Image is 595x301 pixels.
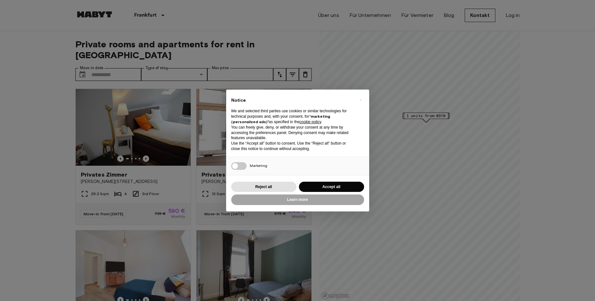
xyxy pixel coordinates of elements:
[250,163,267,168] span: Marketing
[300,120,321,124] a: cookie policy
[231,108,354,124] p: We and selected third parties use cookies or similar technologies for technical purposes and, wit...
[231,114,330,124] strong: “marketing (personalized ads)”
[231,125,354,141] p: You can freely give, deny, or withdraw your consent at any time by accessing the preferences pane...
[299,182,364,192] button: Accept all
[231,182,296,192] button: Reject all
[356,95,366,105] button: Close this notice
[360,96,362,104] span: ×
[231,141,354,152] p: Use the “Accept all” button to consent. Use the “Reject all” button or close this notice to conti...
[231,97,354,104] h2: Notice
[231,194,364,205] button: Learn more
